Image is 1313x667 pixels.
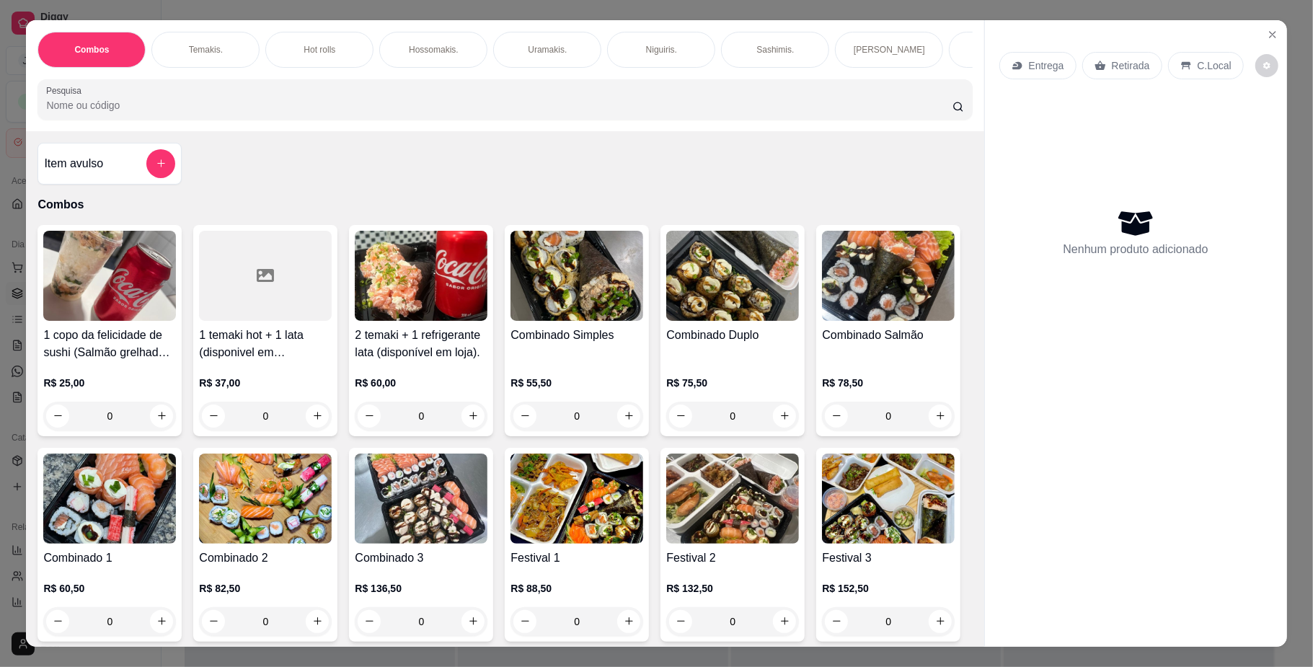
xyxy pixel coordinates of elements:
img: product-image [355,454,487,544]
img: product-image [510,454,643,544]
p: Hossomakis. [409,44,459,56]
h4: 1 copo da felicidade de sushi (Salmão grelhado) 200ml + 1 lata (disponivel em [GEOGRAPHIC_DATA]) [43,327,176,361]
img: product-image [822,231,955,321]
img: product-image [822,454,955,544]
p: R$ 60,00 [355,376,487,390]
button: increase-product-quantity [461,610,485,633]
h4: Combinado Duplo [666,327,799,344]
img: product-image [666,454,799,544]
button: increase-product-quantity [150,405,173,428]
p: C.Local [1198,58,1232,73]
button: decrease-product-quantity [358,610,381,633]
button: Close [1261,23,1284,46]
h4: Item avulso [44,155,103,172]
p: Combos [74,44,109,56]
p: R$ 88,50 [510,581,643,596]
p: R$ 55,50 [510,376,643,390]
button: increase-product-quantity [306,610,329,633]
p: R$ 152,50 [822,581,955,596]
p: R$ 78,50 [822,376,955,390]
label: Pesquisa [46,84,87,97]
p: Sashimis. [756,44,794,56]
h4: Festival 3 [822,549,955,567]
p: R$ 132,50 [666,581,799,596]
img: product-image [666,231,799,321]
p: R$ 136,50 [355,581,487,596]
p: R$ 37,00 [199,376,332,390]
button: increase-product-quantity [306,405,329,428]
h4: Combinado Simples [510,327,643,344]
p: R$ 82,50 [199,581,332,596]
p: Niguiris. [646,44,677,56]
button: add-separate-item [146,149,175,178]
h4: Festival 1 [510,549,643,567]
h4: Combinado 3 [355,549,487,567]
h4: Combinado 2 [199,549,332,567]
p: Uramakis. [528,44,567,56]
p: Retirada [1112,58,1150,73]
button: decrease-product-quantity [46,405,69,428]
p: Nenhum produto adicionado [1064,241,1208,258]
img: product-image [199,454,332,544]
p: Hot rolls [304,44,335,56]
h4: Festival 2 [666,549,799,567]
img: product-image [355,231,487,321]
p: Combos [37,196,972,213]
h4: 1 temaki hot + 1 lata (disponivel em [GEOGRAPHIC_DATA]) [199,327,332,361]
button: decrease-product-quantity [46,610,69,633]
p: R$ 25,00 [43,376,176,390]
p: R$ 60,50 [43,581,176,596]
p: [PERSON_NAME] [854,44,925,56]
img: product-image [43,454,176,544]
p: Temakis. [189,44,223,56]
button: increase-product-quantity [150,610,173,633]
button: decrease-product-quantity [202,610,225,633]
input: Pesquisa [46,98,952,112]
p: Entrega [1029,58,1064,73]
p: R$ 75,50 [666,376,799,390]
img: product-image [510,231,643,321]
h4: Combinado 1 [43,549,176,567]
button: decrease-product-quantity [202,405,225,428]
h4: Combinado Salmão [822,327,955,344]
h4: 2 temaki + 1 refrigerante lata (disponível em loja). [355,327,487,361]
button: decrease-product-quantity [1255,54,1278,77]
img: product-image [43,231,176,321]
